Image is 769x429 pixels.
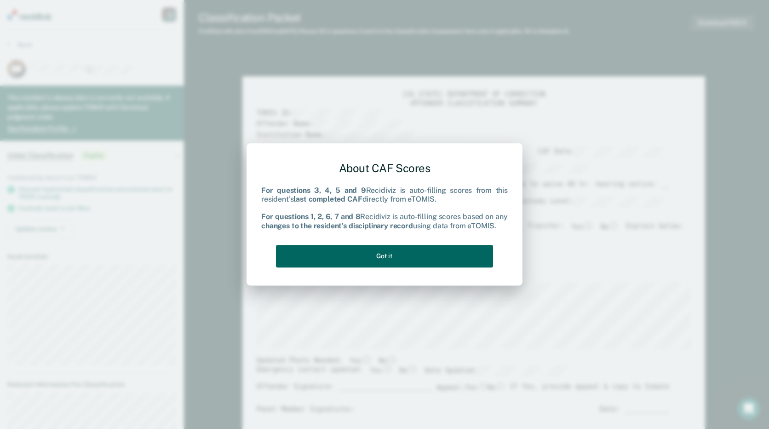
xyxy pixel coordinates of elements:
[261,186,366,195] b: For questions 3, 4, 5 and 9
[261,221,413,230] b: changes to the resident's disciplinary record
[293,195,362,203] b: last completed CAF
[261,154,508,182] div: About CAF Scores
[276,245,493,267] button: Got it
[261,213,360,221] b: For questions 1, 2, 6, 7 and 8
[261,186,508,230] div: Recidiviz is auto-filling scores from this resident's directly from eTOMIS. Recidiviz is auto-fil...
